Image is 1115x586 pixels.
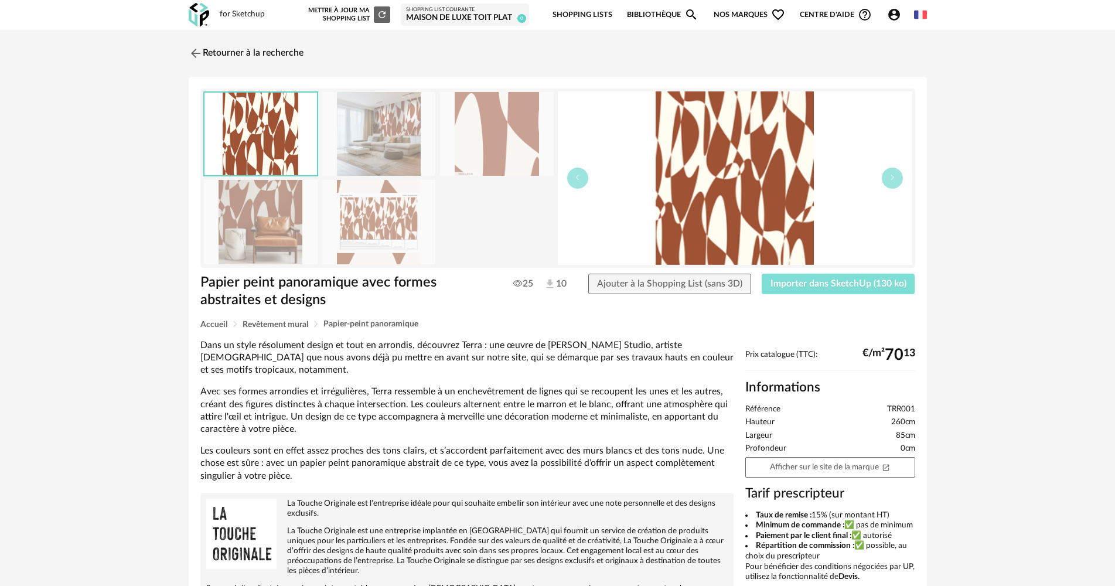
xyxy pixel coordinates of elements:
p: Les couleurs sont en effet assez proches des tons clairs, et s’accordent parfaitement avec des mu... [200,445,734,482]
button: Importer dans SketchUp (130 ko) [762,274,915,295]
span: Account Circle icon [887,8,901,22]
span: Refresh icon [377,11,387,18]
span: Référence [745,404,780,415]
span: 10 [544,278,567,291]
span: 260cm [891,417,915,428]
button: Ajouter à la Shopping List (sans 3D) [588,274,751,295]
p: La Touche Originale est une entreprise implantée en [GEOGRAPHIC_DATA] qui fournit un service de c... [206,526,728,575]
div: Shopping List courante [406,6,524,13]
li: ✅ autorisé [745,531,915,541]
img: Téléchargements [544,278,556,290]
span: Importer dans SketchUp (130 ko) [770,279,906,288]
div: maison de luxe toit plat [406,13,524,23]
a: Shopping Lists [553,1,612,29]
li: 15% (sur montant HT) [745,510,915,521]
b: Devis. [838,573,860,581]
span: 25 [513,278,533,289]
span: 0 [517,14,526,23]
span: Accueil [200,321,227,329]
p: Avec ses formes arrondies et irrégulières, Terra ressemble à un enchevêtrement de lignes qui se r... [200,386,734,435]
span: Centre d'aideHelp Circle Outline icon [800,8,872,22]
span: Revêtement mural [243,321,308,329]
span: Help Circle Outline icon [858,8,872,22]
span: 70 [885,350,903,360]
span: Account Circle icon [887,8,906,22]
div: Prix catalogue (TTC): [745,350,915,372]
span: Hauteur [745,417,775,428]
p: Pour bénéficier des conditions négociées par UP, utilisez la fonctionnalité de [745,562,915,582]
span: Profondeur [745,444,786,454]
a: BibliothèqueMagnify icon [627,1,698,29]
img: brand logo [206,499,277,569]
div: €/m² 13 [862,350,915,360]
span: Open In New icon [882,462,890,471]
a: Afficher sur le site de la marqueOpen In New icon [745,457,915,478]
img: 81a68b3f9d936612806c22759c5b.jpg [440,92,554,176]
b: Minimum de commande : [756,521,844,529]
div: for Sketchup [220,9,265,20]
div: Breadcrumb [200,320,915,329]
b: Paiement par le client final : [756,532,851,540]
div: Mettre à jour ma Shopping List [306,6,390,23]
p: Dans un style résolument design et tout en arrondis, découvrez Terra : une œuvre de [PERSON_NAME]... [200,339,734,377]
img: 6035a393d9ac819aa7b898cfe59a.jpg [204,180,318,264]
img: OXP [189,3,209,27]
p: La Touche Originale est l’entreprise idéale pour qui souhaite embellir son intérieur avec une not... [206,499,728,519]
img: thumbnail.png [204,93,317,175]
img: 8e107d5186c243ee1500d30bebf0.jpg [322,180,435,264]
b: Taux de remise : [756,511,811,519]
span: TRR001 [887,404,915,415]
span: 85cm [896,431,915,441]
b: Répartition de commission : [756,541,854,550]
img: fr [914,8,927,21]
span: Ajouter à la Shopping List (sans 3D) [597,279,742,288]
span: Nos marques [714,1,785,29]
a: Shopping List courante maison de luxe toit plat 0 [406,6,524,23]
span: Heart Outline icon [771,8,785,22]
h2: Informations [745,379,915,396]
span: Papier-peint panoramique [323,320,418,328]
h1: Papier peint panoramique avec formes abstraites et designs [200,274,492,309]
span: Magnify icon [684,8,698,22]
li: ✅ possible, au choix du prescripteur [745,541,915,561]
span: 0cm [901,444,915,454]
a: Retourner à la recherche [189,40,304,66]
span: Largeur [745,431,772,441]
img: thumbnail.png [558,91,912,265]
li: ✅ pas de minimum [745,520,915,531]
h3: Tarif prescripteur [745,485,915,502]
img: 9405c3174694e90263ffb68a34c0.jpg [322,92,435,176]
img: svg+xml;base64,PHN2ZyB3aWR0aD0iMjQiIGhlaWdodD0iMjQiIHZpZXdCb3g9IjAgMCAyNCAyNCIgZmlsbD0ibm9uZSIgeG... [189,46,203,60]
